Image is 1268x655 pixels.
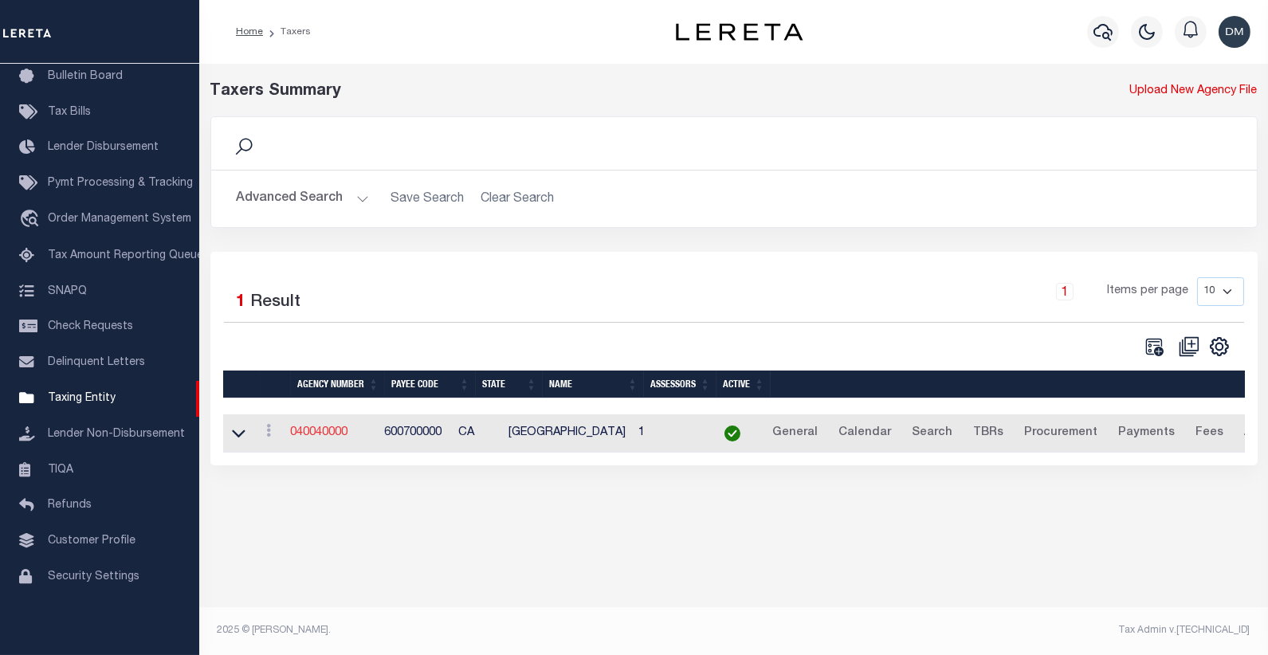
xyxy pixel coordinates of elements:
th: Name: activate to sort column ascending [543,371,644,398]
span: Security Settings [48,571,139,582]
span: Pymt Processing & Tracking [48,178,193,189]
td: [GEOGRAPHIC_DATA] [503,414,633,453]
th: Payee Code: activate to sort column ascending [385,371,476,398]
span: Items per page [1108,283,1189,300]
span: 1 [237,294,246,311]
span: SNAPQ [48,285,87,296]
span: Taxing Entity [48,393,116,404]
td: 600700000 [379,414,453,453]
a: Upload New Agency File [1130,83,1258,100]
button: Advanced Search [237,183,369,214]
th: State: activate to sort column ascending [476,371,543,398]
label: Result [251,290,301,316]
div: Taxers Summary [210,80,990,104]
span: Tax Amount Reporting Queue [48,250,203,261]
span: Order Management System [48,214,191,225]
a: General [766,421,826,446]
a: 040040000 [291,427,348,438]
a: 1 [1056,283,1074,300]
img: logo-dark.svg [676,23,803,41]
i: travel_explore [19,210,45,230]
div: Tax Admin v.[TECHNICAL_ID] [746,623,1250,637]
a: TBRs [967,421,1011,446]
span: Tax Bills [48,107,91,118]
li: Taxers [263,25,311,39]
td: CA [453,414,503,453]
th: Active: activate to sort column ascending [716,371,771,398]
span: Lender Disbursement [48,142,159,153]
a: Procurement [1018,421,1105,446]
span: TIQA [48,464,73,475]
span: Delinquent Letters [48,357,145,368]
a: Home [236,27,263,37]
a: Fees [1189,421,1231,446]
th: Assessors: activate to sort column ascending [644,371,716,398]
span: Check Requests [48,321,133,332]
div: 2025 © [PERSON_NAME]. [206,623,734,637]
th: Agency Number: activate to sort column ascending [291,371,385,398]
span: Bulletin Board [48,71,123,82]
img: svg+xml;base64,PHN2ZyB4bWxucz0iaHR0cDovL3d3dy53My5vcmcvMjAwMC9zdmciIHBvaW50ZXItZXZlbnRzPSJub25lIi... [1219,16,1250,48]
span: Refunds [48,500,92,511]
td: 1 [633,414,705,453]
img: check-icon-green.svg [724,426,740,441]
a: Payments [1112,421,1183,446]
span: Lender Non-Disbursement [48,429,185,440]
span: Customer Profile [48,535,135,547]
a: Calendar [832,421,899,446]
a: Search [905,421,960,446]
